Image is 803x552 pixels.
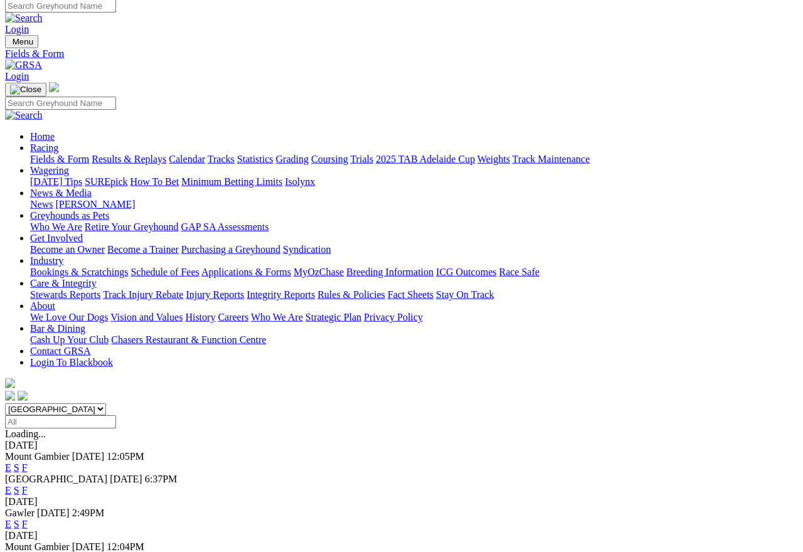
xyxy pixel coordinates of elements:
[72,507,105,518] span: 2:49PM
[72,451,105,462] span: [DATE]
[22,462,28,473] a: F
[14,519,19,529] a: S
[276,154,309,164] a: Grading
[5,462,11,473] a: E
[30,221,798,233] div: Greyhounds as Pets
[30,142,58,153] a: Racing
[185,312,215,322] a: History
[350,154,373,164] a: Trials
[110,312,183,322] a: Vision and Values
[14,462,19,473] a: S
[30,289,798,300] div: Care & Integrity
[5,415,116,428] input: Select date
[30,255,63,266] a: Industry
[181,221,269,232] a: GAP SA Assessments
[107,541,144,552] span: 12:04PM
[10,85,41,95] img: Close
[30,233,83,243] a: Get Involved
[110,474,142,484] span: [DATE]
[30,357,113,368] a: Login To Blackbook
[251,312,303,322] a: Who We Are
[55,199,135,210] a: [PERSON_NAME]
[30,165,69,176] a: Wagering
[346,267,433,277] a: Breeding Information
[5,496,798,507] div: [DATE]
[5,440,798,451] div: [DATE]
[317,289,385,300] a: Rules & Policies
[5,71,29,82] a: Login
[30,131,55,142] a: Home
[436,289,494,300] a: Stay On Track
[30,199,798,210] div: News & Media
[294,267,344,277] a: MyOzChase
[107,451,144,462] span: 12:05PM
[49,82,59,92] img: logo-grsa-white.png
[30,188,92,198] a: News & Media
[247,289,315,300] a: Integrity Reports
[30,278,97,289] a: Care & Integrity
[30,154,798,165] div: Racing
[30,244,105,255] a: Become an Owner
[376,154,475,164] a: 2025 TAB Adelaide Cup
[30,210,109,221] a: Greyhounds as Pets
[5,507,35,518] span: Gawler
[72,541,105,552] span: [DATE]
[5,35,38,48] button: Toggle navigation
[5,541,70,552] span: Mount Gambier
[5,485,11,496] a: E
[5,530,798,541] div: [DATE]
[22,485,28,496] a: F
[13,37,33,46] span: Menu
[30,267,128,277] a: Bookings & Scratchings
[364,312,423,322] a: Privacy Policy
[85,221,179,232] a: Retire Your Greyhound
[218,312,248,322] a: Careers
[5,451,70,462] span: Mount Gambier
[5,110,43,121] img: Search
[30,334,798,346] div: Bar & Dining
[30,199,53,210] a: News
[30,244,798,255] div: Get Involved
[311,154,348,164] a: Coursing
[30,221,82,232] a: Who We Are
[103,289,183,300] a: Track Injury Rebate
[5,60,42,71] img: GRSA
[30,176,82,187] a: [DATE] Tips
[145,474,178,484] span: 6:37PM
[5,13,43,24] img: Search
[30,312,108,322] a: We Love Our Dogs
[499,267,539,277] a: Race Safe
[169,154,205,164] a: Calendar
[30,312,798,323] div: About
[208,154,235,164] a: Tracks
[22,519,28,529] a: F
[436,267,496,277] a: ICG Outcomes
[5,474,107,484] span: [GEOGRAPHIC_DATA]
[130,176,179,187] a: How To Bet
[30,176,798,188] div: Wagering
[30,300,55,311] a: About
[30,289,100,300] a: Stewards Reports
[5,48,798,60] a: Fields & Form
[388,289,433,300] a: Fact Sheets
[181,244,280,255] a: Purchasing a Greyhound
[306,312,361,322] a: Strategic Plan
[5,519,11,529] a: E
[5,378,15,388] img: logo-grsa-white.png
[5,83,46,97] button: Toggle navigation
[5,428,46,439] span: Loading...
[14,485,19,496] a: S
[186,289,244,300] a: Injury Reports
[5,97,116,110] input: Search
[30,323,85,334] a: Bar & Dining
[5,391,15,401] img: facebook.svg
[130,267,199,277] a: Schedule of Fees
[513,154,590,164] a: Track Maintenance
[5,24,29,34] a: Login
[92,154,166,164] a: Results & Replays
[30,154,89,164] a: Fields & Form
[237,154,274,164] a: Statistics
[201,267,291,277] a: Applications & Forms
[30,267,798,278] div: Industry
